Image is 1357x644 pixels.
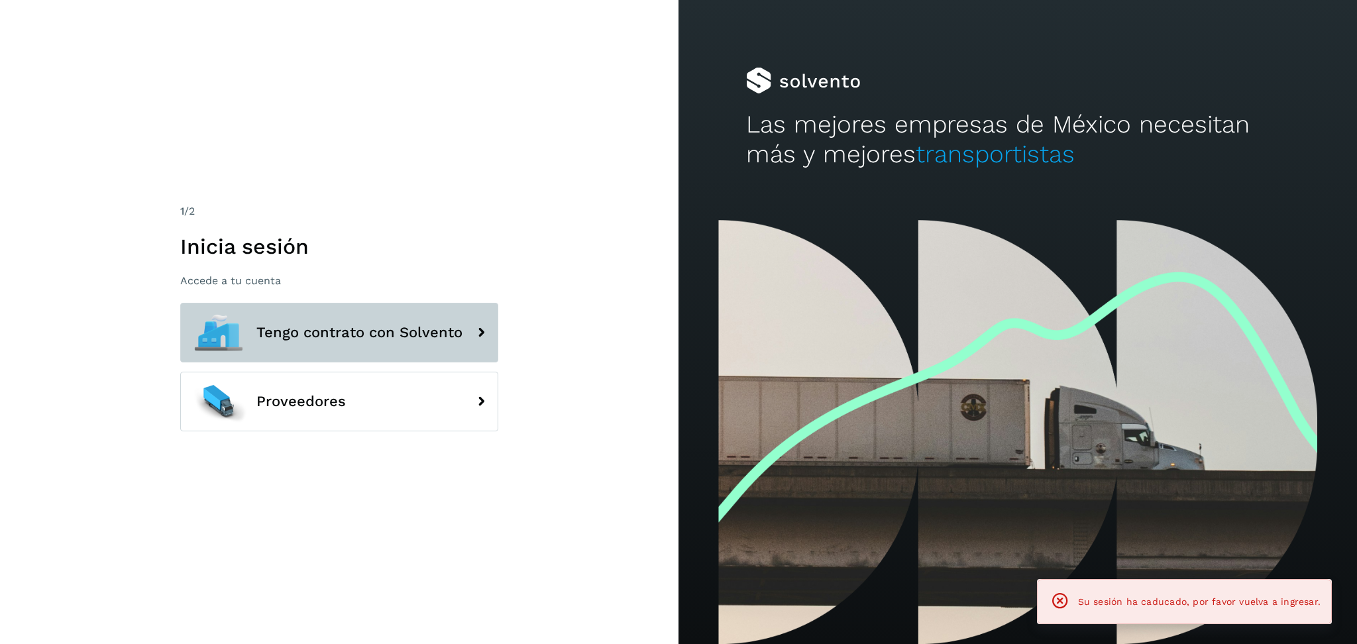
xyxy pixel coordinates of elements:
[180,274,498,287] p: Accede a tu cuenta
[180,234,498,259] h1: Inicia sesión
[180,205,184,217] span: 1
[256,325,462,341] span: Tengo contrato con Solvento
[746,110,1289,169] h2: Las mejores empresas de México necesitan más y mejores
[256,394,346,409] span: Proveedores
[180,303,498,362] button: Tengo contrato con Solvento
[916,140,1075,168] span: transportistas
[1078,596,1321,607] span: Su sesión ha caducado, por favor vuelva a ingresar.
[180,203,498,219] div: /2
[180,372,498,431] button: Proveedores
